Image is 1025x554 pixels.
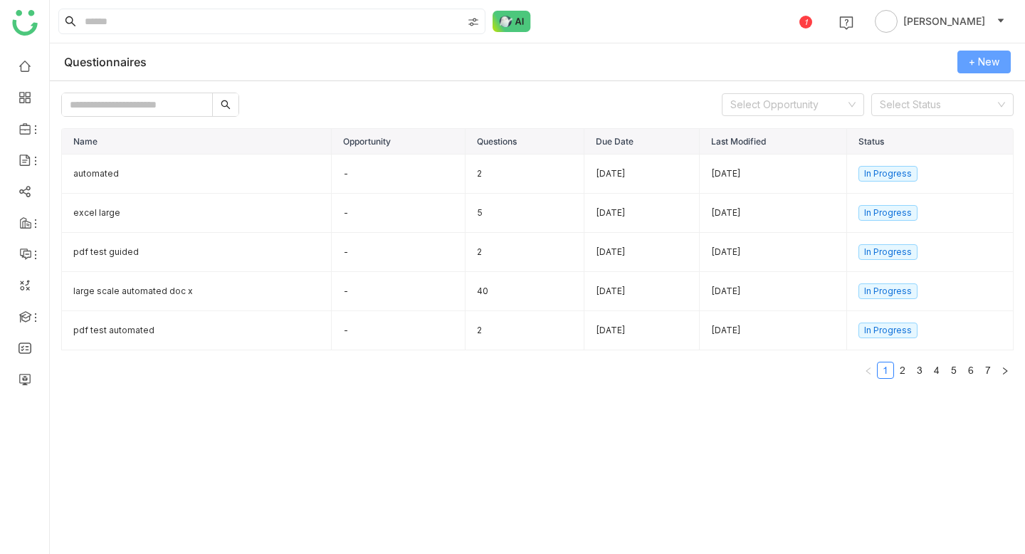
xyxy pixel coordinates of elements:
img: help.svg [839,16,853,30]
td: - [332,233,466,272]
th: Questions [466,129,585,155]
td: 2 [466,155,585,194]
button: [PERSON_NAME] [872,10,1008,33]
div: [DATE] [711,285,835,298]
td: - [332,155,466,194]
img: logo [12,10,38,36]
td: - [332,194,466,233]
th: Opportunity [332,129,466,155]
a: 4 [929,362,945,378]
a: 2 [895,362,910,378]
span: [PERSON_NAME] [903,14,985,29]
th: Due Date [584,129,700,155]
td: automated [62,155,332,194]
img: ask-buddy-normal.svg [493,11,531,32]
td: [DATE] [584,155,700,194]
td: 2 [466,311,585,350]
img: avatar [875,10,898,33]
td: 2 [466,233,585,272]
div: [DATE] [711,324,835,338]
td: pdf test guided [62,233,332,272]
div: [DATE] [711,167,835,181]
li: 2 [894,362,911,379]
a: 6 [963,362,979,378]
nz-tag: In Progress [858,283,918,299]
a: 7 [980,362,996,378]
th: Last Modified [700,129,847,155]
td: [DATE] [584,233,700,272]
li: 6 [962,362,979,379]
td: [DATE] [584,194,700,233]
nz-tag: In Progress [858,323,918,338]
span: + New [969,54,999,70]
td: [DATE] [584,311,700,350]
td: - [332,311,466,350]
button: Next Page [997,362,1014,379]
li: 1 [877,362,894,379]
a: 5 [946,362,962,378]
a: 1 [878,362,893,378]
a: 3 [912,362,927,378]
td: 40 [466,272,585,311]
th: Name [62,129,332,155]
td: excel large [62,194,332,233]
td: - [332,272,466,311]
nz-tag: In Progress [858,244,918,260]
li: 3 [911,362,928,379]
img: search-type.svg [468,16,479,28]
nz-tag: In Progress [858,166,918,182]
li: 4 [928,362,945,379]
div: [DATE] [711,246,835,259]
button: Previous Page [860,362,877,379]
li: 5 [945,362,962,379]
div: 1 [799,16,812,28]
td: large scale automated doc x [62,272,332,311]
td: pdf test automated [62,311,332,350]
div: [DATE] [711,207,835,220]
nz-tag: In Progress [858,205,918,221]
li: 7 [979,362,997,379]
td: [DATE] [584,272,700,311]
button: + New [957,51,1011,73]
div: Questionnaires [64,55,147,69]
td: 5 [466,194,585,233]
th: Status [847,129,1014,155]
